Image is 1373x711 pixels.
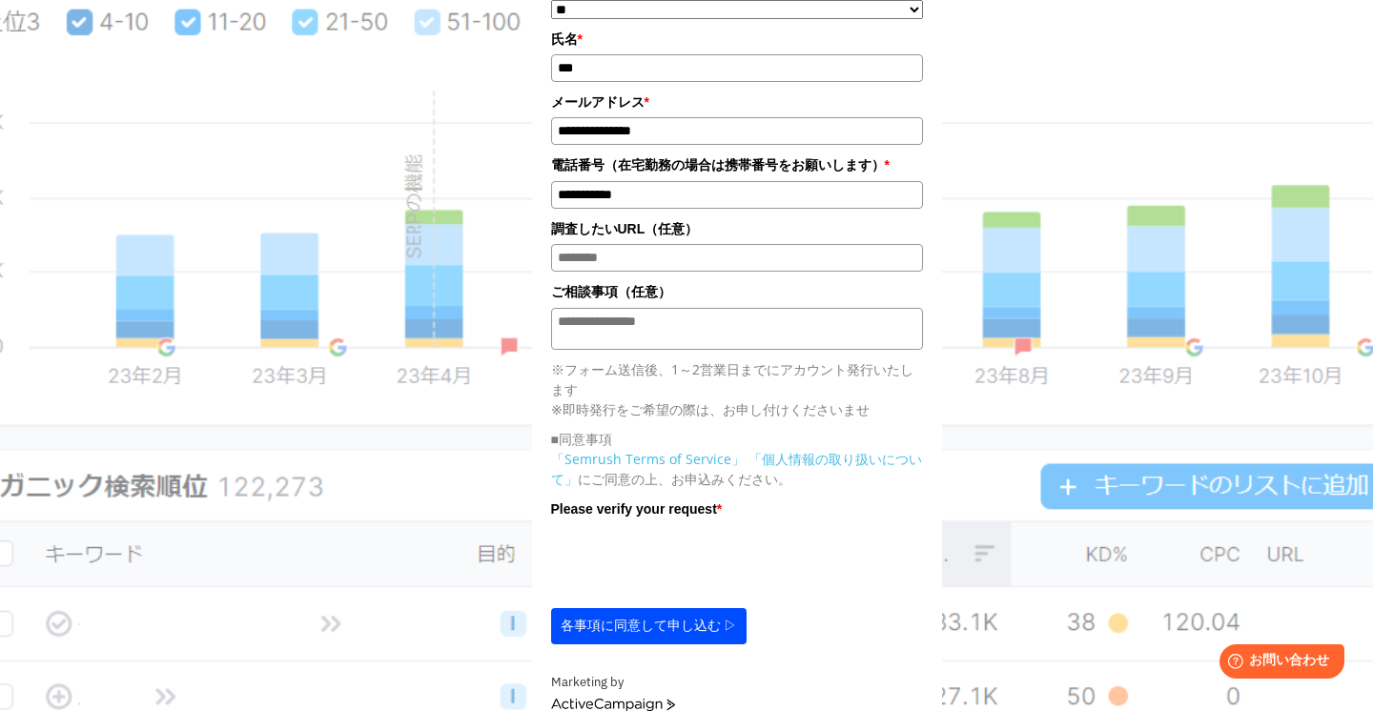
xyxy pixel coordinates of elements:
label: 調査したいURL（任意） [551,218,923,239]
label: Please verify your request [551,498,923,519]
label: 電話番号（在宅勤務の場合は携帯番号をお願いします） [551,154,923,175]
p: ※フォーム送信後、1～2営業日までにアカウント発行いたします ※即時発行をご希望の際は、お申し付けくださいませ [551,359,923,419]
iframe: Help widget launcher [1203,637,1352,690]
p: ■同意事項 [551,429,923,449]
iframe: reCAPTCHA [551,524,841,599]
label: 氏名 [551,29,923,50]
a: 「Semrush Terms of Service」 [551,450,745,468]
p: にご同意の上、お申込みください。 [551,449,923,489]
label: ご相談事項（任意） [551,281,923,302]
button: 各事項に同意して申し込む ▷ [551,608,748,644]
div: Marketing by [551,673,923,693]
label: メールアドレス [551,91,923,112]
a: 「個人情報の取り扱いについて」 [551,450,922,488]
